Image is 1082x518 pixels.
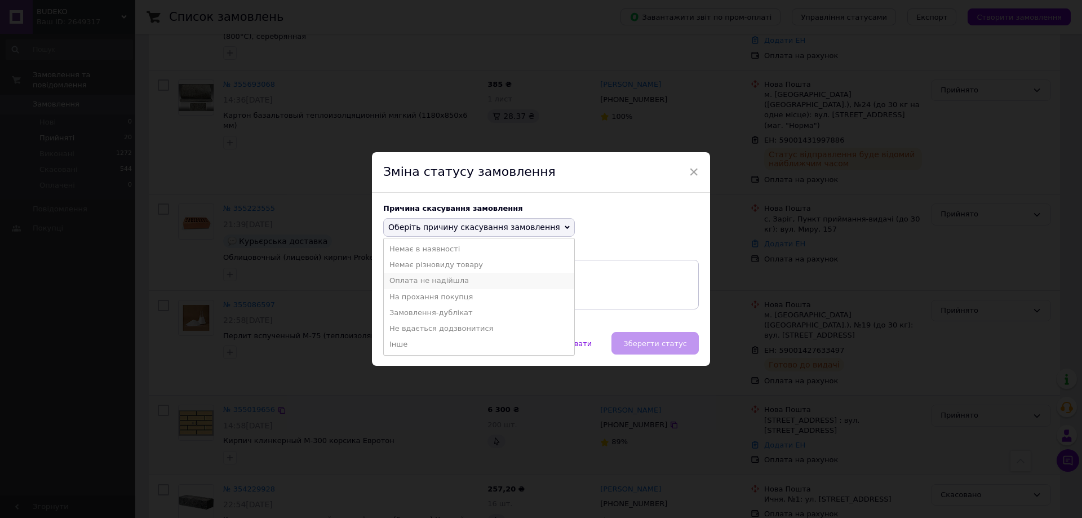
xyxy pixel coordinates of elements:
div: Зміна статусу замовлення [372,152,710,193]
li: Інше [384,337,574,352]
span: × [689,162,699,181]
span: Оберіть причину скасування замовлення [388,223,560,232]
li: На прохання покупця [384,289,574,305]
div: Причина скасування замовлення [383,204,699,212]
li: Не вдається додзвонитися [384,321,574,337]
li: Немає різновиду товару [384,257,574,273]
li: Немає в наявності [384,241,574,257]
li: Оплата не надійшла [384,273,574,289]
li: Замовлення-дублікат [384,305,574,321]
